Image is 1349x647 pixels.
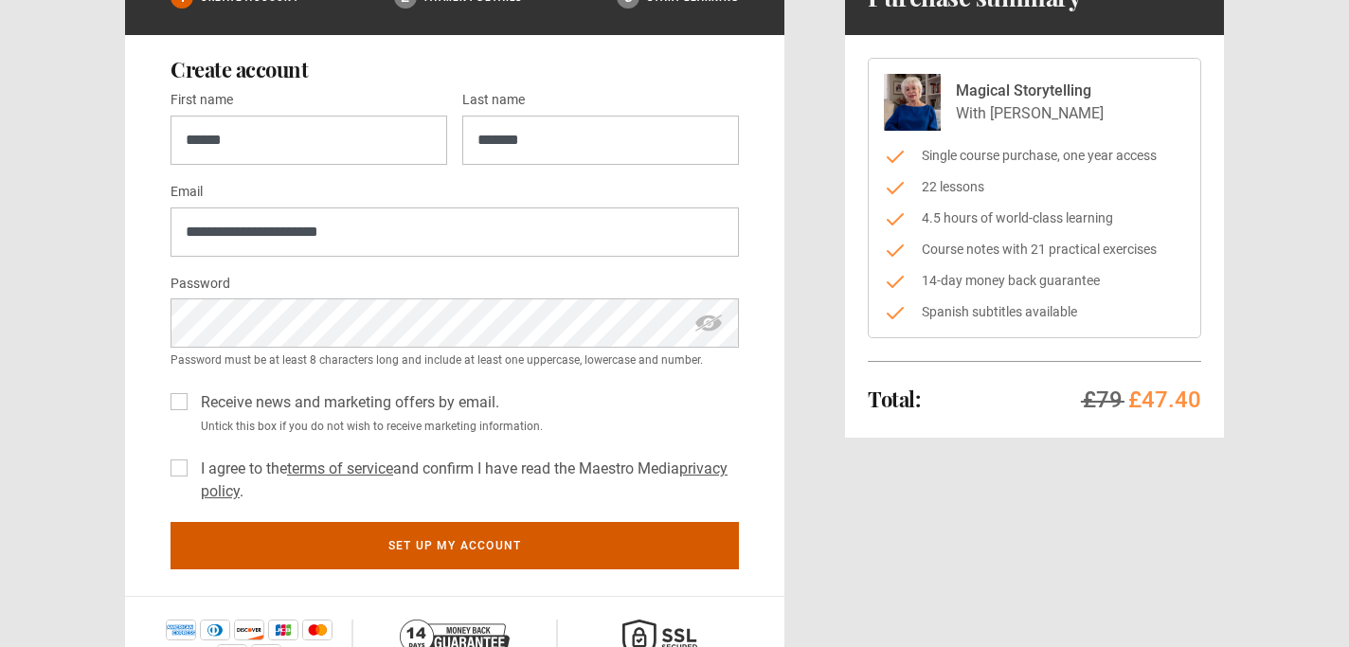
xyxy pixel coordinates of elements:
[171,58,739,81] h2: Create account
[884,208,1185,228] li: 4.5 hours of world-class learning
[234,620,264,640] img: discover
[868,387,920,410] h2: Total:
[956,102,1104,125] p: With [PERSON_NAME]
[302,620,333,640] img: mastercard
[171,522,739,569] button: Set up my account
[171,351,739,368] small: Password must be at least 8 characters long and include at least one uppercase, lowercase and num...
[884,177,1185,197] li: 22 lessons
[200,620,230,640] img: diners
[884,240,1185,260] li: Course notes with 21 practical exercises
[462,89,525,112] label: Last name
[193,458,739,503] label: I agree to the and confirm I have read the Maestro Media .
[884,302,1185,322] li: Spanish subtitles available
[268,620,298,640] img: jcb
[193,391,499,414] label: Receive news and marketing offers by email.
[693,298,724,348] span: hide password
[956,80,1104,102] p: Magical Storytelling
[1083,386,1123,413] span: £79
[884,271,1185,291] li: 14-day money back guarantee
[1128,386,1201,413] span: £47.40
[171,89,233,112] label: First name
[171,273,230,296] label: Password
[166,620,196,640] img: amex
[884,146,1185,166] li: Single course purchase, one year access
[193,418,739,435] small: Untick this box if you do not wish to receive marketing information.
[171,181,203,204] label: Email
[287,459,393,477] a: terms of service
